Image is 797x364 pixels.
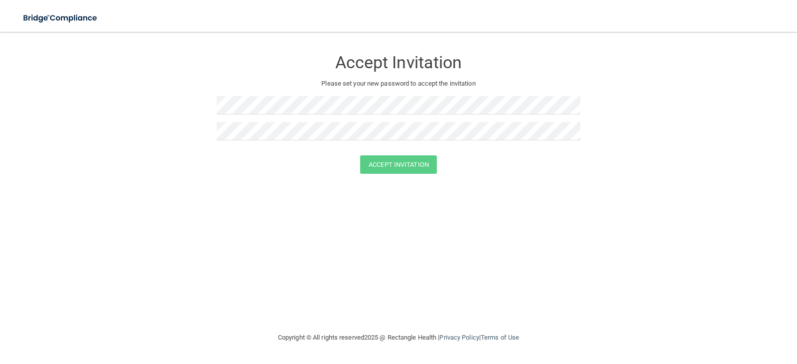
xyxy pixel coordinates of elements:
[481,334,519,341] a: Terms of Use
[217,53,580,72] h3: Accept Invitation
[224,78,573,90] p: Please set your new password to accept the invitation
[217,322,580,354] div: Copyright © All rights reserved 2025 @ Rectangle Health | |
[439,334,479,341] a: Privacy Policy
[360,155,437,174] button: Accept Invitation
[15,8,107,28] img: bridge_compliance_login_screen.278c3ca4.svg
